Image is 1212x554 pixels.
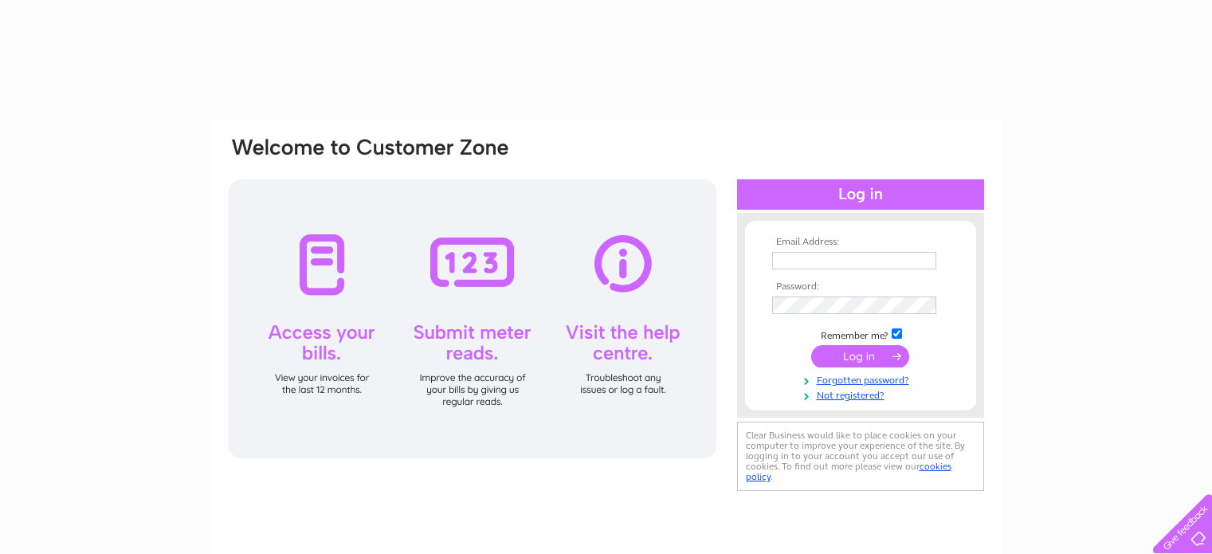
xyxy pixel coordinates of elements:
a: Forgotten password? [772,371,953,387]
div: Clear Business would like to place cookies on your computer to improve your experience of the sit... [737,422,984,491]
input: Submit [811,345,909,367]
a: cookies policy [746,461,951,482]
th: Email Address: [768,237,953,248]
th: Password: [768,281,953,293]
a: Not registered? [772,387,953,402]
td: Remember me? [768,326,953,342]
